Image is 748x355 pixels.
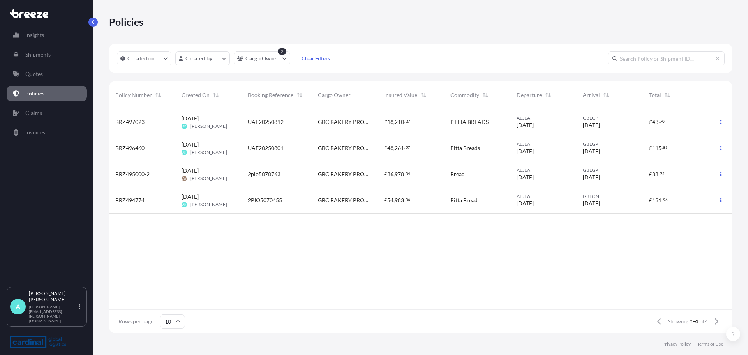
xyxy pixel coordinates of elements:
[248,170,280,178] span: 2pio5070763
[406,172,410,175] span: 04
[387,145,393,151] span: 48
[182,148,186,156] span: AK
[517,193,570,200] span: AEJEA
[662,146,663,149] span: .
[583,141,637,147] span: GBLGP
[652,145,662,151] span: 115
[395,198,404,203] span: 983
[318,91,351,99] span: Cargo Owner
[7,66,87,82] a: Quotes
[318,196,372,204] span: GBC BAKERY PRODUCTS, [GEOGRAPHIC_DATA]
[652,119,658,125] span: 43
[109,16,144,28] p: Policies
[302,55,330,62] p: Clear Filters
[387,119,393,125] span: 18
[25,90,44,97] p: Policies
[450,196,478,204] span: Pitta Bread
[182,115,199,122] span: [DATE]
[182,141,199,148] span: [DATE]
[649,198,652,203] span: £
[248,196,282,204] span: 2PIO5070455
[295,90,304,100] button: Sort
[517,121,534,129] span: [DATE]
[395,119,404,125] span: 210
[7,27,87,43] a: Insights
[234,51,290,65] button: cargoOwner Filter options
[294,52,338,65] button: Clear Filters
[387,198,393,203] span: 54
[700,318,708,325] span: of 4
[602,90,611,100] button: Sort
[115,144,145,152] span: BRZ496460
[190,175,227,182] span: [PERSON_NAME]
[652,171,658,177] span: 88
[384,91,417,99] span: Insured Value
[395,145,404,151] span: 261
[245,55,279,62] p: Cargo Owner
[517,147,534,155] span: [DATE]
[248,91,293,99] span: Booking Reference
[393,198,395,203] span: ,
[663,90,672,100] button: Sort
[7,125,87,140] a: Invoices
[175,51,230,65] button: createdBy Filter options
[517,141,570,147] span: AEJEA
[7,105,87,121] a: Claims
[649,145,652,151] span: £
[583,167,637,173] span: GBLGP
[25,109,42,117] p: Claims
[118,318,153,325] span: Rows per page
[583,200,600,207] span: [DATE]
[7,86,87,101] a: Policies
[649,91,661,99] span: Total
[10,336,66,348] img: organization-logo
[583,115,637,121] span: GBLGP
[384,171,387,177] span: £
[318,118,372,126] span: GBC BAKERY PRODUCTS, [GEOGRAPHIC_DATA]
[450,170,465,178] span: Bread
[649,171,652,177] span: £
[517,173,534,181] span: [DATE]
[182,91,210,99] span: Created On
[387,171,393,177] span: 36
[583,91,600,99] span: Arrival
[652,198,662,203] span: 131
[248,144,284,152] span: UAE20250801
[25,70,43,78] p: Quotes
[450,144,480,152] span: Pitta Breads
[115,91,152,99] span: Policy Number
[115,196,145,204] span: BRZ494774
[660,172,665,175] span: 75
[697,341,723,347] a: Terms of Use
[190,201,227,208] span: [PERSON_NAME]
[450,118,489,126] span: P ITTA BREADS
[393,119,395,125] span: ,
[190,123,227,129] span: [PERSON_NAME]
[583,173,600,181] span: [DATE]
[649,119,652,125] span: £
[115,118,145,126] span: BRZ497023
[450,91,479,99] span: Commodity
[182,201,186,208] span: AK
[318,170,372,178] span: GBC BAKERY PRODUCTS, [GEOGRAPHIC_DATA]
[517,91,542,99] span: Departure
[608,51,725,65] input: Search Policy or Shipment ID...
[659,172,660,175] span: .
[583,193,637,200] span: GBLON
[690,318,698,325] span: 1-4
[25,31,44,39] p: Insights
[384,145,387,151] span: £
[543,90,553,100] button: Sort
[419,90,428,100] button: Sort
[318,144,372,152] span: GBC BAKERY PRODUCTS, [GEOGRAPHIC_DATA]
[117,51,171,65] button: createdOn Filter options
[185,55,213,62] p: Created by
[481,90,490,100] button: Sort
[406,120,410,123] span: 27
[668,318,688,325] span: Showing
[115,170,150,178] span: BRZ495000-2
